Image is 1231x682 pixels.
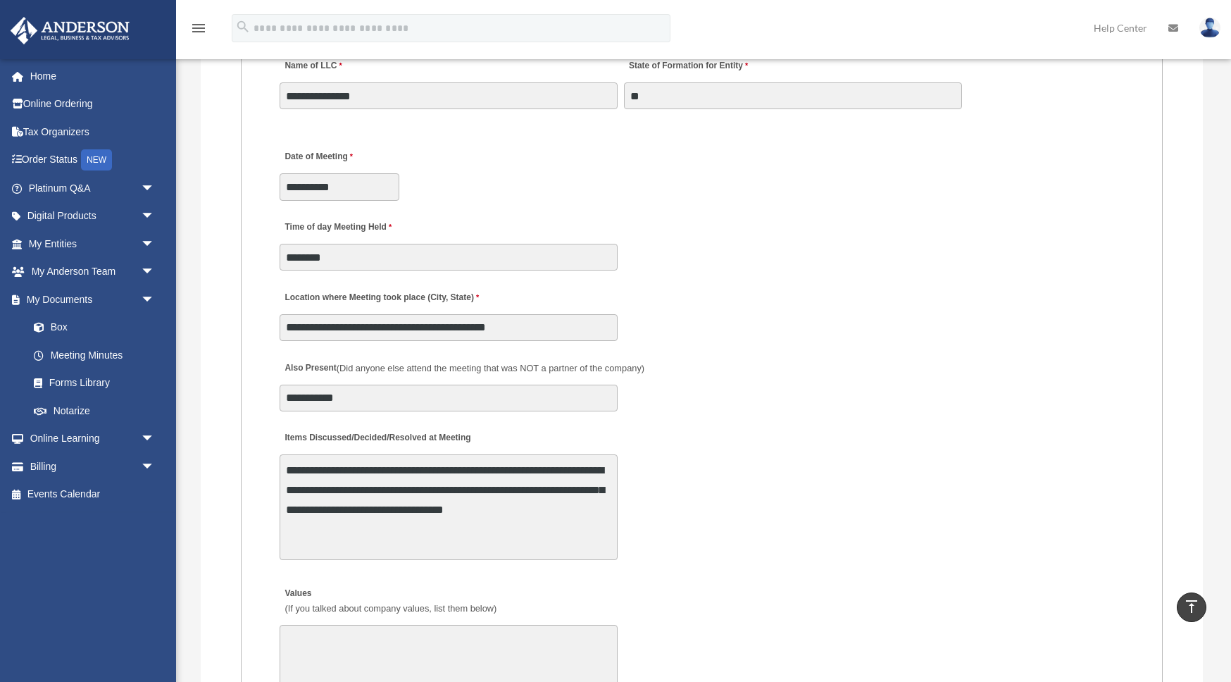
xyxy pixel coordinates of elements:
[10,118,176,146] a: Tax Organizers
[141,258,169,287] span: arrow_drop_down
[10,258,176,286] a: My Anderson Teamarrow_drop_down
[10,146,176,175] a: Order StatusNEW
[10,480,176,509] a: Events Calendar
[10,90,176,118] a: Online Ordering
[10,285,176,314] a: My Documentsarrow_drop_down
[285,603,496,614] span: (If you talked about company values, list them below)
[1177,593,1206,622] a: vertical_align_top
[280,584,500,618] label: Values
[10,62,176,90] a: Home
[20,369,176,397] a: Forms Library
[280,218,413,237] label: Time of day Meeting Held
[280,359,648,378] label: Also Present
[20,341,169,369] a: Meeting Minutes
[280,56,345,75] label: Name of LLC
[81,149,112,170] div: NEW
[141,425,169,454] span: arrow_drop_down
[1199,18,1220,38] img: User Pic
[235,19,251,35] i: search
[624,56,751,75] label: State of Formation for Entity
[337,363,644,373] span: (Did anyone else attend the meeting that was NOT a partner of the company)
[20,397,176,425] a: Notarize
[10,174,176,202] a: Platinum Q&Aarrow_drop_down
[141,230,169,259] span: arrow_drop_down
[10,230,176,258] a: My Entitiesarrow_drop_down
[20,314,176,342] a: Box
[141,174,169,203] span: arrow_drop_down
[190,20,207,37] i: menu
[141,202,169,231] span: arrow_drop_down
[1183,598,1200,615] i: vertical_align_top
[6,17,134,44] img: Anderson Advisors Platinum Portal
[10,202,176,230] a: Digital Productsarrow_drop_down
[10,425,176,453] a: Online Learningarrow_drop_down
[190,25,207,37] a: menu
[280,288,482,307] label: Location where Meeting took place (City, State)
[280,148,413,167] label: Date of Meeting
[10,452,176,480] a: Billingarrow_drop_down
[280,429,474,448] label: Items Discussed/Decided/Resolved at Meeting
[141,452,169,481] span: arrow_drop_down
[141,285,169,314] span: arrow_drop_down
